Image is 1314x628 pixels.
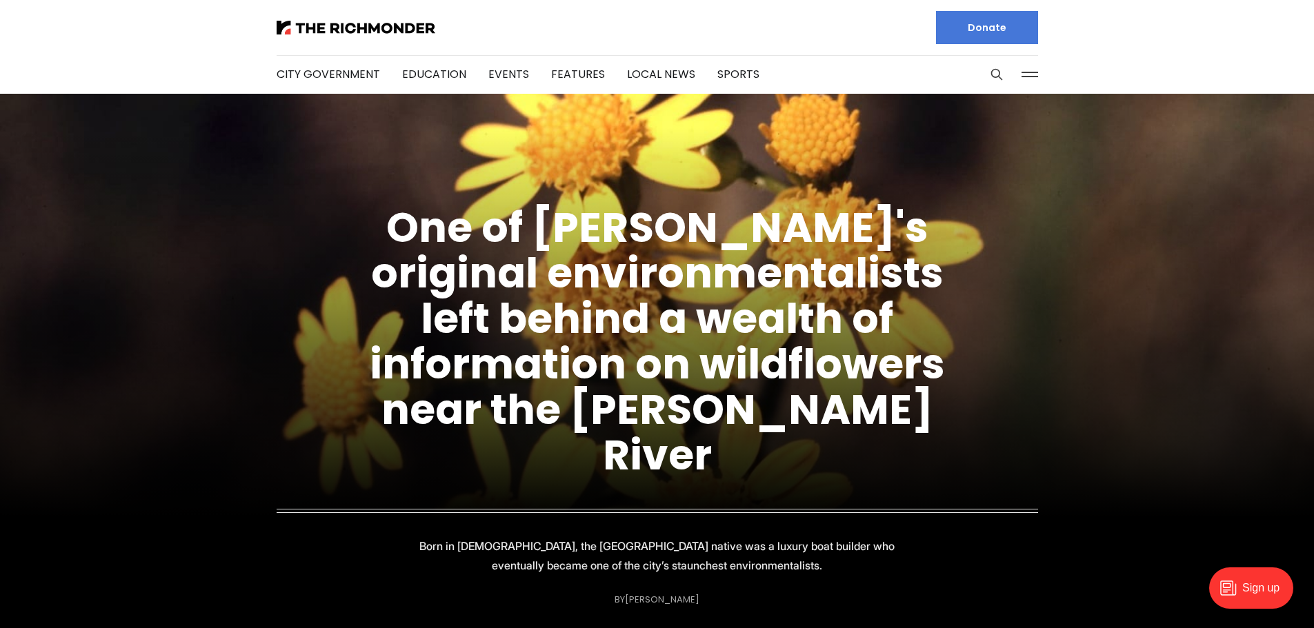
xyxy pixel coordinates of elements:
[277,66,380,82] a: City Government
[936,11,1038,44] a: Donate
[1197,560,1314,628] iframe: portal-trigger
[412,536,903,575] p: Born in [DEMOGRAPHIC_DATA], the [GEOGRAPHIC_DATA] native was a luxury boat builder who eventually...
[551,66,605,82] a: Features
[277,21,435,34] img: The Richmonder
[488,66,529,82] a: Events
[625,593,699,606] a: [PERSON_NAME]
[402,66,466,82] a: Education
[986,64,1007,85] button: Search this site
[717,66,759,82] a: Sports
[627,66,695,82] a: Local News
[615,594,699,605] div: By
[370,199,945,484] a: One of [PERSON_NAME]'s original environmentalists left behind a wealth of information on wildflow...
